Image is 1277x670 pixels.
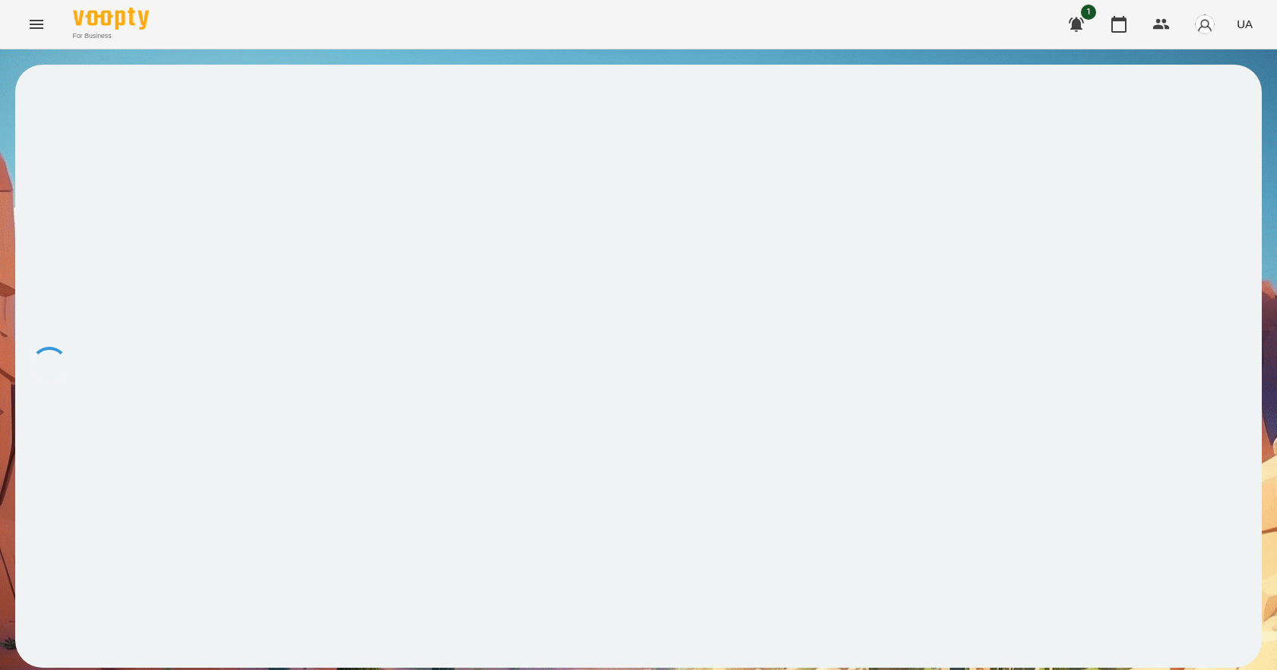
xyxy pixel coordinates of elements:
img: avatar_s.png [1194,14,1215,35]
img: Voopty Logo [73,8,149,30]
button: Menu [18,6,55,43]
span: UA [1237,16,1253,32]
span: 1 [1081,5,1096,20]
span: For Business [73,31,149,41]
button: UA [1231,10,1259,38]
